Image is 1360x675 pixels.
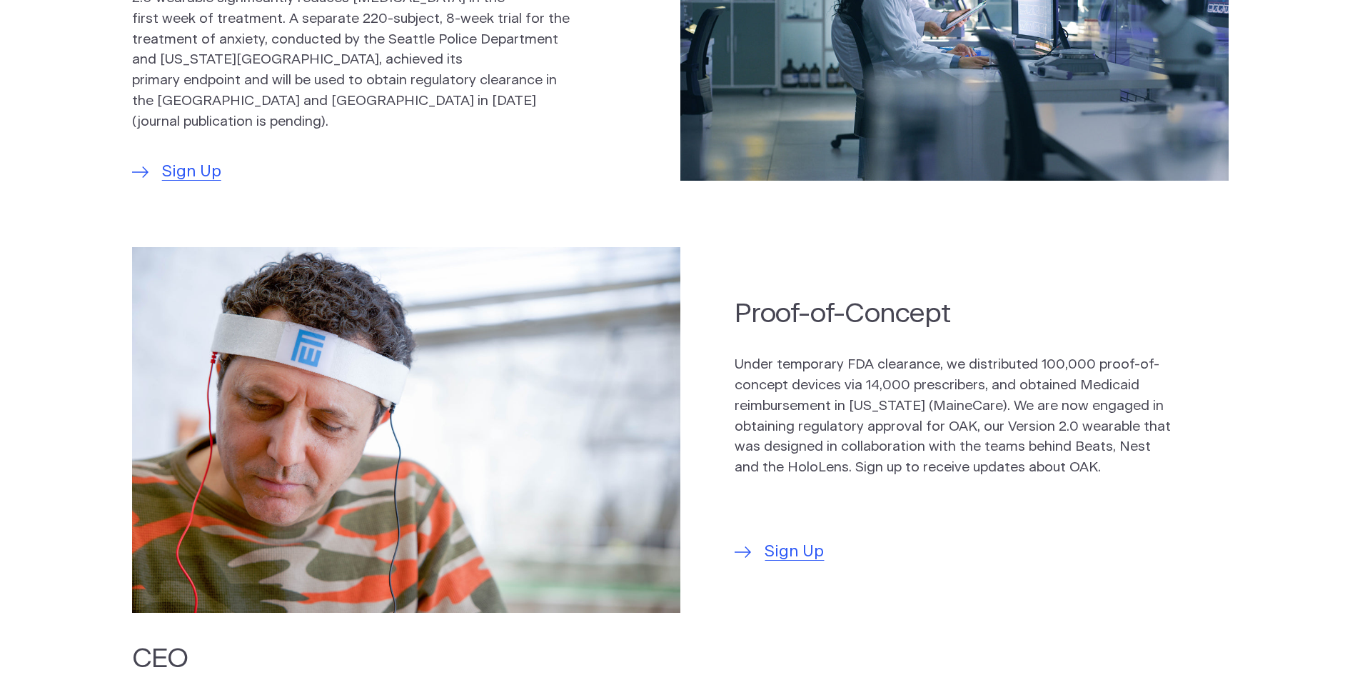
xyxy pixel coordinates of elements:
[162,160,221,184] span: Sign Up
[735,355,1173,479] p: Under temporary FDA clearance, we distributed 100,000 proof-of-concept devices via 14,000 prescri...
[735,540,824,564] a: Sign Up
[735,296,1173,332] h2: Proof-of-Concept
[765,540,824,564] span: Sign Up
[132,160,221,184] a: Sign Up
